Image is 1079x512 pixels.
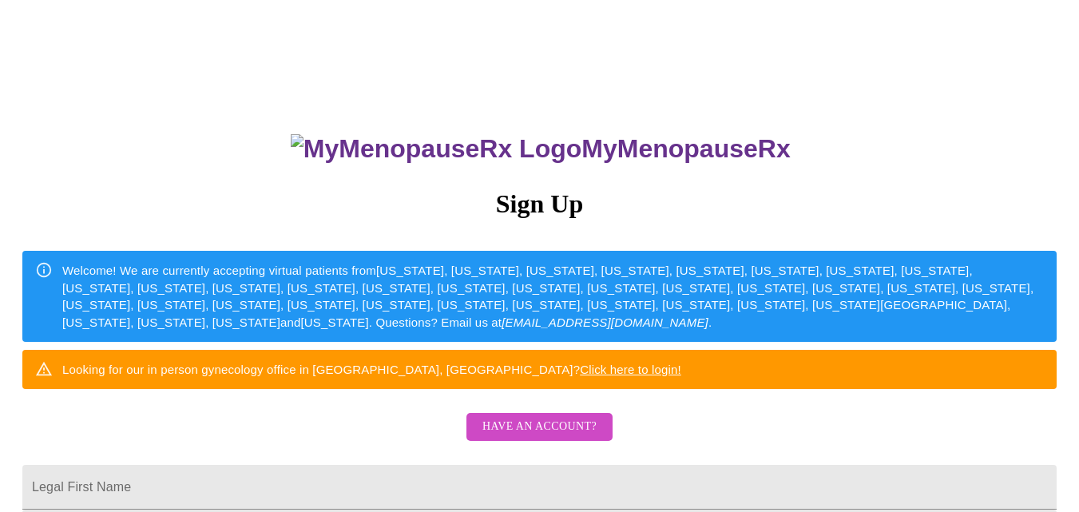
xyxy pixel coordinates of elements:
[466,413,613,441] button: Have an account?
[502,316,708,329] em: [EMAIL_ADDRESS][DOMAIN_NAME]
[482,417,597,437] span: Have an account?
[22,189,1057,219] h3: Sign Up
[62,355,681,384] div: Looking for our in person gynecology office in [GEOGRAPHIC_DATA], [GEOGRAPHIC_DATA]?
[580,363,681,376] a: Click here to login!
[462,431,617,444] a: Have an account?
[62,256,1044,337] div: Welcome! We are currently accepting virtual patients from [US_STATE], [US_STATE], [US_STATE], [US...
[291,134,581,164] img: MyMenopauseRx Logo
[25,134,1057,164] h3: MyMenopauseRx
